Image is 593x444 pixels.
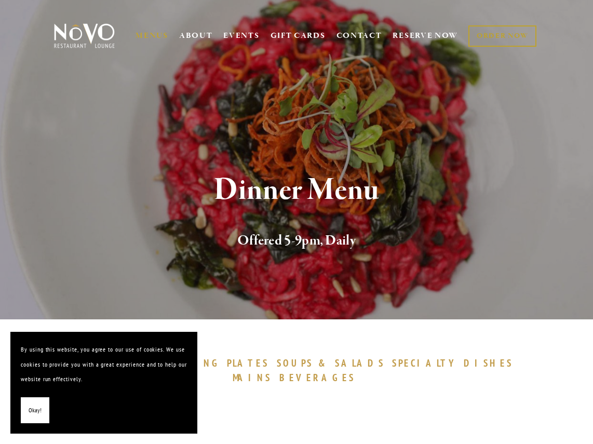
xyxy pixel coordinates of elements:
[318,357,330,369] span: &
[464,357,513,369] span: DISHES
[392,357,518,369] a: SPECIALTYDISHES
[233,371,277,384] a: MAINS
[52,23,117,49] img: Novo Restaurant &amp; Lounge
[227,357,269,369] span: PLATES
[277,357,313,369] span: SOUPS
[21,342,187,387] p: By using this website, you agree to our use of cookies. We use cookies to provide you with a grea...
[29,403,42,418] span: Okay!
[136,31,168,41] a: MENUS
[10,332,197,434] section: Cookie banner
[233,371,272,384] span: MAINS
[21,397,49,424] button: Okay!
[223,31,259,41] a: EVENTS
[279,371,360,384] a: BEVERAGES
[66,230,526,252] h2: Offered 5-9pm, Daily
[393,26,458,46] a: RESERVE NOW
[279,371,355,384] span: BEVERAGES
[468,25,536,47] a: ORDER NOW
[335,357,385,369] span: SALADS
[336,26,382,46] a: CONTACT
[179,31,213,41] a: ABOUT
[277,357,389,369] a: SOUPS&SALADS
[392,357,459,369] span: SPECIALTY
[66,173,526,207] h1: Dinner Menu
[159,357,274,369] a: SHARINGPLATES
[271,26,326,46] a: GIFT CARDS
